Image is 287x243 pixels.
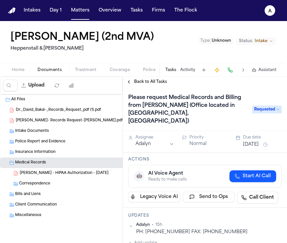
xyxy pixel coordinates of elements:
[252,67,276,73] button: Assistant
[136,173,142,180] span: 🤖
[47,5,64,16] button: Day 1
[172,5,200,16] button: The Flock
[243,135,282,140] div: Due date
[226,65,235,75] button: Make a Call
[8,8,16,14] a: Home
[75,67,97,73] span: Treatment
[237,192,278,204] a: Call Client
[199,65,208,75] button: Add Task
[11,45,156,53] h2: Heppenstall & [PERSON_NAME]
[165,67,176,73] button: Tasks
[16,108,101,113] span: Dr._David_Bakal-_Records_Request_pdf (1).pdf
[11,32,154,43] button: Edit matter name
[21,5,43,16] button: Intakes
[136,222,150,228] span: Adalyn
[243,173,271,180] span: Start AI Call
[96,5,124,16] button: Overview
[128,5,145,16] button: Tasks
[16,118,123,124] span: [PERSON_NAME]- Records Request-[PERSON_NAME].pdf
[128,213,282,218] h3: Updates
[189,141,206,147] button: Normal
[148,170,187,177] div: AI Voice Agent
[15,139,65,145] span: Police Report and Evidence
[143,67,155,73] span: Police
[236,37,276,45] button: Change status from Intake
[15,202,57,208] span: Client Communication
[123,79,170,85] button: Back to All Tasks
[12,67,24,73] span: Home
[135,135,174,140] div: Assignee
[229,170,276,182] button: Start AI Call
[212,65,222,75] button: Create Immediate Task
[180,67,195,73] button: Activity
[15,160,46,166] span: Medical Records
[15,150,56,155] span: Insurance Information
[258,67,276,73] span: Assistant
[212,39,231,43] span: Unknown
[155,222,162,228] span: 15h
[261,141,269,149] button: Snooze task
[8,8,16,14] img: Finch Logo
[243,141,259,148] button: [DATE]
[149,5,168,16] button: Firms
[152,222,154,228] span: •
[198,37,233,44] button: Edit Type: Unknown
[19,181,50,187] span: Correspondence
[18,80,48,91] button: Upload
[15,213,41,218] span: Miscellaneous
[37,67,62,73] span: Documents
[11,97,25,103] span: All Files
[3,80,18,91] input: Search files
[68,5,92,16] button: Matters
[200,39,211,43] span: Type :
[255,38,267,44] span: Intake
[15,129,49,134] span: Intake Documents
[110,67,130,73] span: Coverage
[148,177,187,182] div: Ready to make calls
[20,171,108,176] span: [PERSON_NAME] - HIPAA Authorization - [DATE]
[183,192,235,202] button: Send to Ops
[126,92,248,127] h1: Please request Medical Records and Billing from [PERSON_NAME] (Office located in [GEOGRAPHIC_DATA...
[252,106,282,113] span: Requested
[136,229,282,235] div: PH: [PHONE_NUMBER] FAX: [PHONE_NUMBER]
[128,157,282,162] h3: Actions
[239,38,253,44] span: Status:
[15,192,41,197] span: Bills and Liens
[128,192,180,202] button: Legacy Voice AI
[189,135,228,140] div: Priority
[11,32,154,43] h1: [PERSON_NAME] (2nd MVA)
[134,79,167,85] span: Back to All Tasks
